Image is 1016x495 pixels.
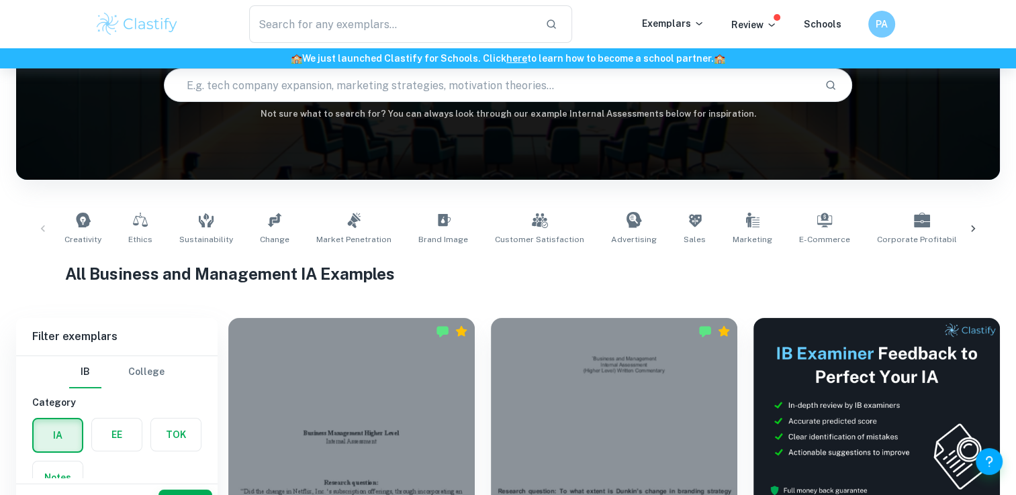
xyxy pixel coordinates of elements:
[64,233,101,245] span: Creativity
[16,318,218,355] h6: Filter exemplars
[69,356,165,388] div: Filter type choice
[495,233,584,245] span: Customer Satisfaction
[717,325,731,338] div: Premium
[128,233,152,245] span: Ethics
[868,11,895,38] button: PA
[179,233,233,245] span: Sustainability
[291,53,302,64] span: 🏫
[34,419,82,451] button: IA
[316,233,391,245] span: Market Penetration
[69,356,101,388] button: IB
[151,419,201,451] button: TOK
[249,5,535,43] input: Search for any exemplars...
[95,11,180,38] img: Clastify logo
[799,233,850,245] span: E-commerce
[804,19,841,30] a: Schools
[32,395,201,410] h6: Category
[877,233,966,245] span: Corporate Profitability
[455,325,468,338] div: Premium
[698,325,712,338] img: Marked
[92,419,142,451] button: EE
[976,448,1003,475] button: Help and Feedback
[260,233,289,245] span: Change
[731,17,777,32] p: Review
[436,325,449,338] img: Marked
[128,356,165,388] button: College
[418,233,468,245] span: Brand Image
[65,262,951,286] h1: All Business and Management IA Examples
[506,53,527,64] a: here
[642,16,704,31] p: Exemplars
[16,107,1000,121] h6: Not sure what to search for? You can always look through our example Internal Assessments below f...
[819,74,842,97] button: Search
[733,233,772,245] span: Marketing
[3,51,1013,66] h6: We just launched Clastify for Schools. Click to learn how to become a school partner.
[165,66,815,104] input: E.g. tech company expansion, marketing strategies, motivation theories...
[874,17,889,32] h6: PA
[714,53,725,64] span: 🏫
[611,233,657,245] span: Advertising
[684,233,706,245] span: Sales
[33,461,83,494] button: Notes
